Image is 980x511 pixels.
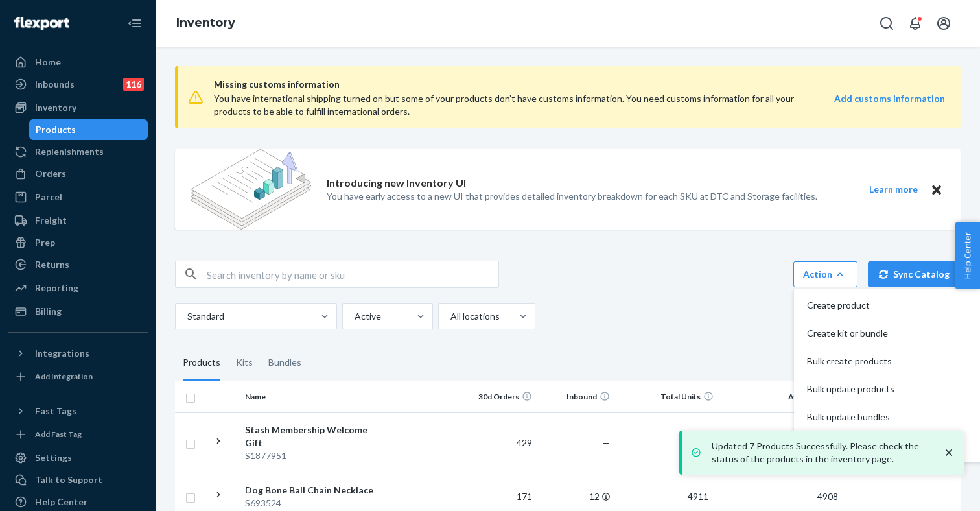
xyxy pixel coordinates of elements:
[615,381,719,412] th: Total Units
[8,210,148,231] a: Freight
[35,214,67,227] div: Freight
[35,145,104,158] div: Replenishments
[35,371,93,382] div: Add Integration
[928,182,945,198] button: Close
[807,385,948,394] span: Bulk update products
[36,123,76,136] div: Products
[186,310,187,323] input: Standard
[460,412,537,473] td: 429
[214,77,945,92] span: Missing customs information
[712,440,929,466] p: Updated 7 Products Successfully. Please check the status of the products in the inventory page.
[793,261,857,287] button: ActionCreate productCreate kit or bundleBulk create productsBulk update productsBulk update bundl...
[245,449,380,462] div: S1877951
[8,163,148,184] a: Orders
[807,301,948,310] span: Create product
[955,222,980,289] button: Help Center
[8,74,148,95] a: Inbounds116
[812,491,843,502] span: 4908
[35,78,75,91] div: Inbounds
[8,469,148,490] a: Talk to Support
[449,310,450,323] input: All locations
[214,92,799,118] div: You have international shipping turned on but some of your products don’t have customs informatio...
[8,343,148,364] button: Integrations
[8,52,148,73] a: Home
[8,254,148,275] a: Returns
[122,10,148,36] button: Close Navigation
[807,329,948,338] span: Create kit or bundle
[807,412,948,422] span: Bulk update bundles
[8,427,148,442] a: Add Fast Tag
[8,187,148,208] a: Parcel
[327,176,466,191] p: Introducing new Inventory UI
[868,261,961,287] button: Sync Catalog
[123,78,144,91] div: 116
[245,497,380,510] div: S693524
[35,405,76,418] div: Fast Tags
[166,5,246,42] ol: breadcrumbs
[8,447,148,468] a: Settings
[236,345,253,381] div: Kits
[35,347,89,360] div: Integrations
[931,10,957,36] button: Open account menu
[35,495,87,508] div: Help Center
[942,446,955,459] svg: close toast
[183,345,220,381] div: Products
[35,258,69,271] div: Returns
[191,149,311,230] img: new-reports-banner-icon.82668bd98b6a51aee86340f2a7b77ae3.png
[245,484,380,497] div: Dog Bone Ball Chain Necklace
[35,451,72,464] div: Settings
[602,437,610,448] span: —
[29,119,148,140] a: Products
[245,423,380,449] div: Stash Membership Welcome Gift
[834,92,945,118] a: Add customs information
[176,16,235,30] a: Inventory
[35,305,62,318] div: Billing
[8,97,148,118] a: Inventory
[8,141,148,162] a: Replenishments
[35,191,62,204] div: Parcel
[35,473,102,486] div: Talk to Support
[327,190,817,203] p: You have early access to a new UI that provides detailed inventory breakdown for each SKU at DTC ...
[834,93,945,104] strong: Add customs information
[240,381,386,412] th: Name
[35,429,82,440] div: Add Fast Tag
[682,491,714,502] span: 4911
[902,10,928,36] button: Open notifications
[14,17,69,30] img: Flexport logo
[861,182,926,198] button: Learn more
[537,381,615,412] th: Inbound
[35,101,76,114] div: Inventory
[8,301,148,322] a: Billing
[353,310,355,323] input: Active
[803,268,848,281] div: Action
[460,381,537,412] th: 30d Orders
[268,345,301,381] div: Bundles
[8,232,148,253] a: Prep
[35,281,78,294] div: Reporting
[807,357,948,366] span: Bulk create products
[8,369,148,385] a: Add Integration
[8,278,148,298] a: Reporting
[35,167,66,180] div: Orders
[8,401,148,422] button: Fast Tags
[35,56,61,69] div: Home
[35,236,55,249] div: Prep
[719,381,848,412] th: Available
[874,10,900,36] button: Open Search Box
[207,261,498,287] input: Search inventory by name or sku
